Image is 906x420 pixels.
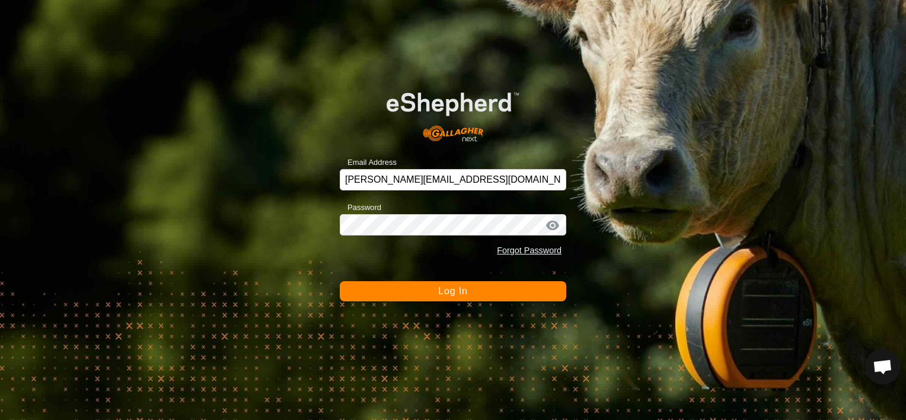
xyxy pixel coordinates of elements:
[340,202,381,214] label: Password
[362,74,544,151] img: E-shepherd Logo
[438,286,467,296] span: Log In
[340,169,566,190] input: Email Address
[340,157,397,168] label: Email Address
[340,281,566,301] button: Log In
[497,246,562,255] a: Forgot Password
[865,349,901,384] div: Open chat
